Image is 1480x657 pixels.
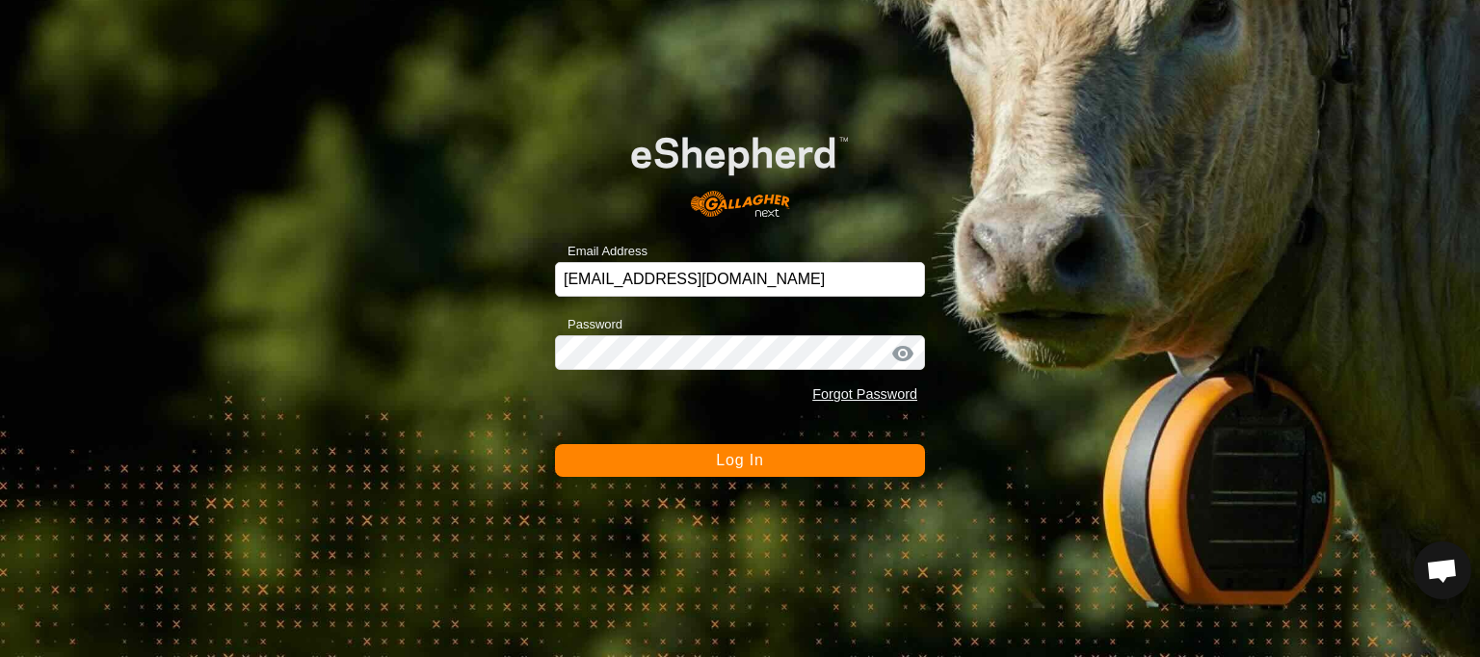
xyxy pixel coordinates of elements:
[812,386,917,402] a: Forgot Password
[592,106,887,232] img: E-shepherd Logo
[555,262,925,297] input: Email Address
[555,315,622,334] label: Password
[1414,541,1471,599] div: Open chat
[716,452,763,468] span: Log In
[555,242,647,261] label: Email Address
[555,444,925,477] button: Log In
